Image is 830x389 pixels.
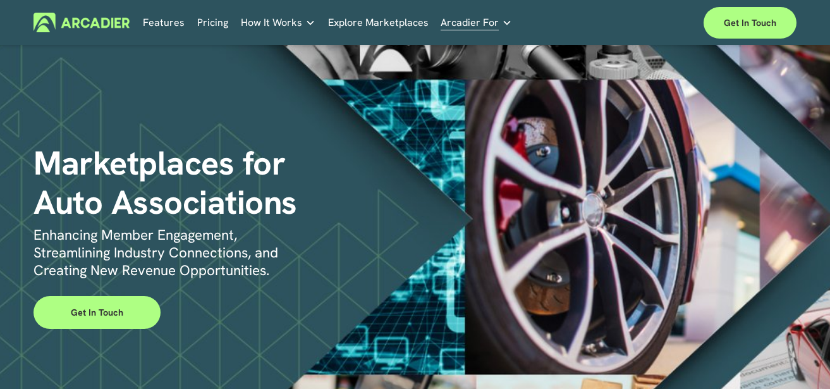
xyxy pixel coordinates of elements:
[704,7,796,39] a: Get in touch
[241,13,315,32] a: folder dropdown
[34,142,297,224] span: Marketplaces for Auto Associations
[34,296,161,329] a: Get in Touch
[143,13,185,32] a: Features
[441,13,512,32] a: folder dropdown
[241,14,302,32] span: How It Works
[441,14,499,32] span: Arcadier For
[34,13,130,32] img: Arcadier
[34,226,282,280] span: Enhancing Member Engagement, Streamlining Industry Connections, and Creating New Revenue Opportun...
[197,13,228,32] a: Pricing
[328,13,429,32] a: Explore Marketplaces
[767,328,830,389] iframe: Chat Widget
